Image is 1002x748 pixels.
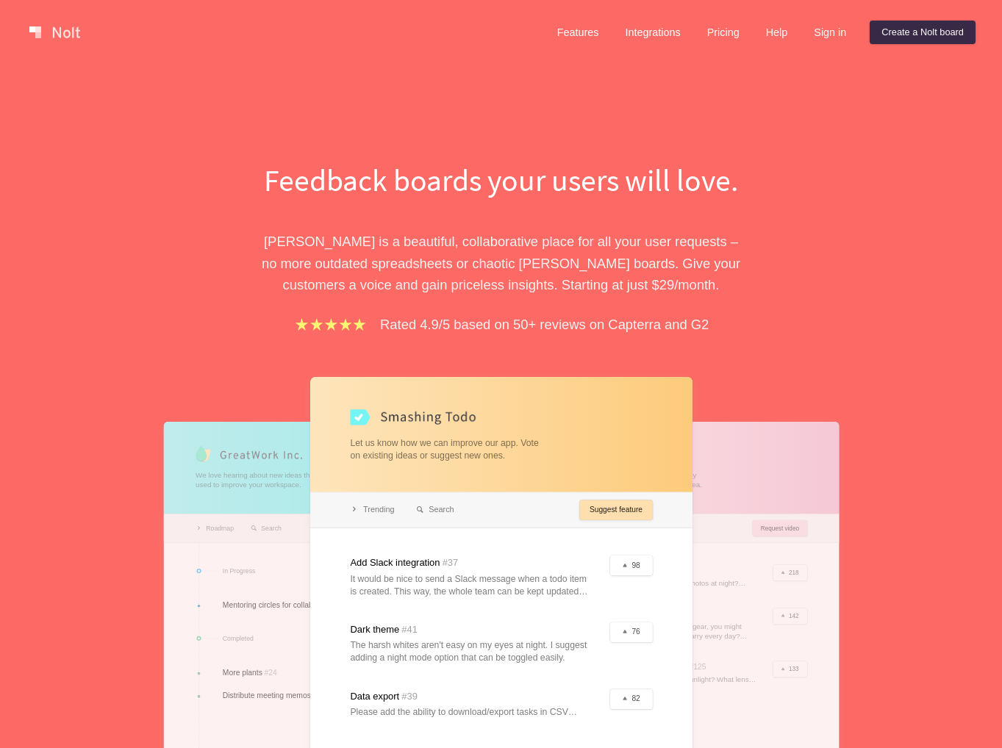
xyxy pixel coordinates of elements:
[380,314,709,335] p: Rated 4.9/5 based on 50+ reviews on Capterra and G2
[754,21,800,44] a: Help
[870,21,976,44] a: Create a Nolt board
[545,21,611,44] a: Features
[802,21,858,44] a: Sign in
[613,21,692,44] a: Integrations
[293,316,368,333] img: stars.b067e34983.png
[248,159,755,201] h1: Feedback boards your users will love.
[248,231,755,295] p: [PERSON_NAME] is a beautiful, collaborative place for all your user requests – no more outdated s...
[695,21,751,44] a: Pricing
